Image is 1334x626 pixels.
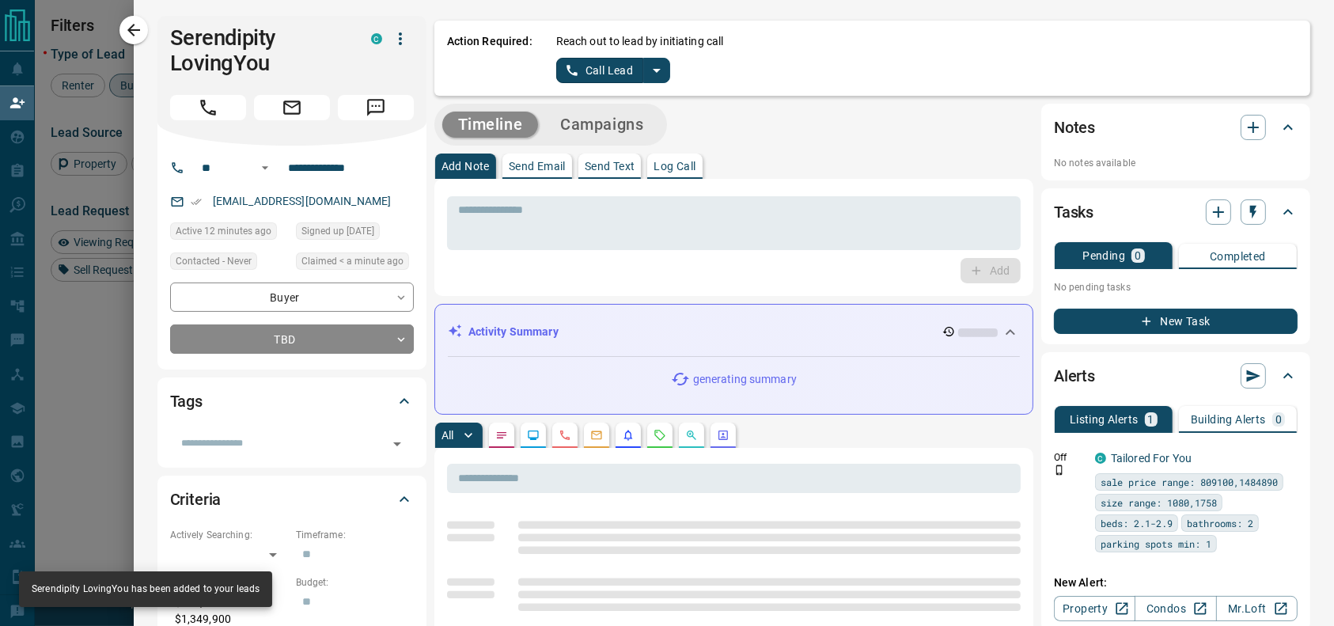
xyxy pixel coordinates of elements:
svg: Email Verified [191,196,202,207]
p: Log Call [654,161,695,172]
p: New Alert: [1054,575,1298,591]
svg: Lead Browsing Activity [527,429,540,442]
button: Timeline [442,112,539,138]
svg: Notes [495,429,508,442]
div: condos.ca [1095,453,1106,464]
svg: Agent Actions [717,429,730,442]
p: Off [1054,450,1086,465]
span: parking spots min: 1 [1101,536,1211,552]
p: Timeframe: [296,528,414,542]
h2: Alerts [1054,363,1095,389]
p: Send Text [585,161,635,172]
p: Action Required: [447,33,532,83]
div: Sun Aug 17 2025 [296,252,414,275]
p: generating summary [693,371,797,388]
h2: Notes [1054,115,1095,140]
p: Activity Summary [468,324,559,340]
div: Sun Aug 17 2025 [170,222,288,245]
span: Signed up [DATE] [301,223,374,239]
span: Call [170,95,246,120]
a: [EMAIL_ADDRESS][DOMAIN_NAME] [213,195,392,207]
svg: Calls [559,429,571,442]
span: Contacted - Never [176,253,252,269]
span: bathrooms: 2 [1187,515,1253,531]
p: Completed [1210,251,1266,262]
span: Claimed < a minute ago [301,253,404,269]
a: Condos [1135,596,1216,621]
p: 1 [1148,414,1154,425]
a: Property [1054,596,1135,621]
p: No pending tasks [1054,275,1298,299]
h2: Tasks [1054,199,1093,225]
div: split button [556,58,671,83]
p: Add Note [442,161,490,172]
h2: Tags [170,389,203,414]
p: Budget: [296,575,414,590]
button: Campaigns [544,112,659,138]
div: Buyer [170,283,414,312]
div: Serendipity LovingYou has been added to your leads [32,576,260,602]
svg: Requests [654,429,666,442]
div: condos.ca [371,33,382,44]
span: beds: 2.1-2.9 [1101,515,1173,531]
p: 0 [1275,414,1282,425]
button: Open [256,158,275,177]
p: No notes available [1054,156,1298,170]
a: Tailored For You [1111,452,1192,465]
p: Actively Searching: [170,528,288,542]
span: size range: 1080,1758 [1101,495,1217,510]
button: Call Lead [556,58,644,83]
span: sale price range: 809100,1484890 [1101,474,1278,490]
p: Pending [1082,250,1125,261]
p: 0 [1135,250,1141,261]
div: Alerts [1054,357,1298,395]
span: Active 12 minutes ago [176,223,271,239]
p: Listing Alerts [1070,414,1139,425]
div: Tags [170,382,414,420]
p: Send Email [509,161,566,172]
div: Tasks [1054,193,1298,231]
a: Mr.Loft [1216,596,1298,621]
svg: Listing Alerts [622,429,635,442]
div: Thu May 08 2025 [296,222,414,245]
p: Reach out to lead by initiating call [556,33,724,50]
div: TBD [170,324,414,354]
button: Open [386,433,408,455]
h2: Criteria [170,487,222,512]
div: Notes [1054,108,1298,146]
div: Activity Summary [448,317,1020,347]
button: New Task [1054,309,1298,334]
div: Criteria [170,480,414,518]
h1: Serendipity LovingYou [170,25,347,76]
p: Building Alerts [1191,414,1266,425]
svg: Emails [590,429,603,442]
span: Email [254,95,330,120]
svg: Push Notification Only [1054,465,1065,476]
span: Message [338,95,414,120]
p: All [442,430,454,441]
svg: Opportunities [685,429,698,442]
